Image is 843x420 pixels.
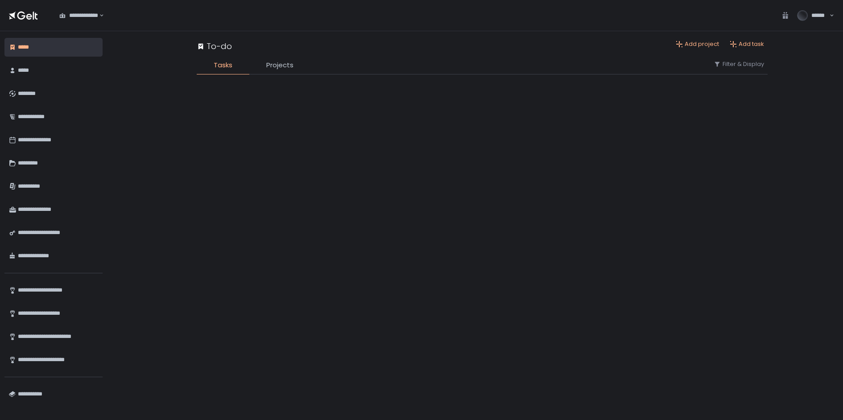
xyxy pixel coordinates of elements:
span: Projects [266,60,293,70]
button: Add task [730,40,764,48]
span: Tasks [214,60,232,70]
input: Search for option [98,11,99,20]
button: Add project [676,40,719,48]
div: Search for option [54,6,104,25]
button: Filter & Display [714,60,764,68]
div: To-do [197,40,232,52]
